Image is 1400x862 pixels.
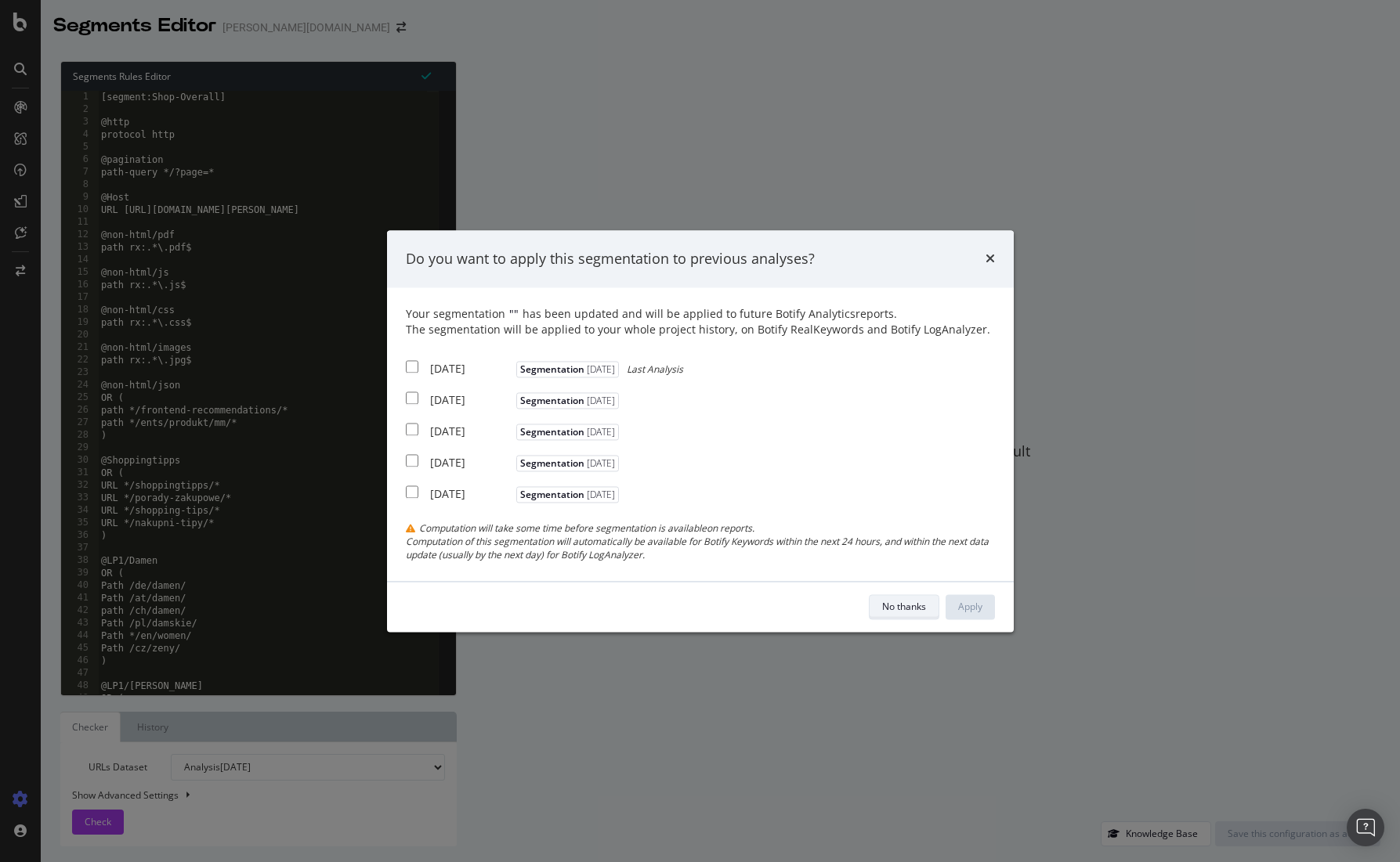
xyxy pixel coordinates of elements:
span: [DATE] [584,426,615,439]
div: The segmentation will be applied to your whole project history, on Botify RealKeywords and Botify... [406,323,995,338]
div: [DATE] [430,362,512,377]
div: [DATE] [430,487,512,503]
span: Segmentation [516,487,619,503]
button: No thanks [869,594,939,619]
span: Segmentation [516,456,619,472]
span: [DATE] [584,395,615,408]
button: Apply [946,594,995,619]
span: " " [509,307,519,322]
div: Open Intercom Messenger [1347,809,1384,846]
div: No thanks [882,600,926,613]
div: modal [387,230,1014,632]
div: Apply [958,600,982,613]
div: [DATE] [430,393,512,409]
div: [DATE] [430,456,512,471]
div: Do you want to apply this segmentation to previous analyses? [406,249,815,269]
div: times [986,249,995,269]
span: Segmentation [516,393,619,409]
span: Segmentation [516,362,619,378]
span: [DATE] [584,457,615,471]
span: Last Analysis [627,363,683,377]
div: [DATE] [430,424,512,440]
div: Computation of this segmentation will automatically be available for Botify Keywords within the n... [406,536,995,562]
span: Segmentation [516,424,619,441]
span: Computation will take some time before segmentation is available on reports. [419,522,754,536]
span: [DATE] [584,363,615,377]
span: [DATE] [584,489,615,502]
div: Your segmentation has been updated and will be applied to future Botify Analytics reports. [406,307,995,338]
